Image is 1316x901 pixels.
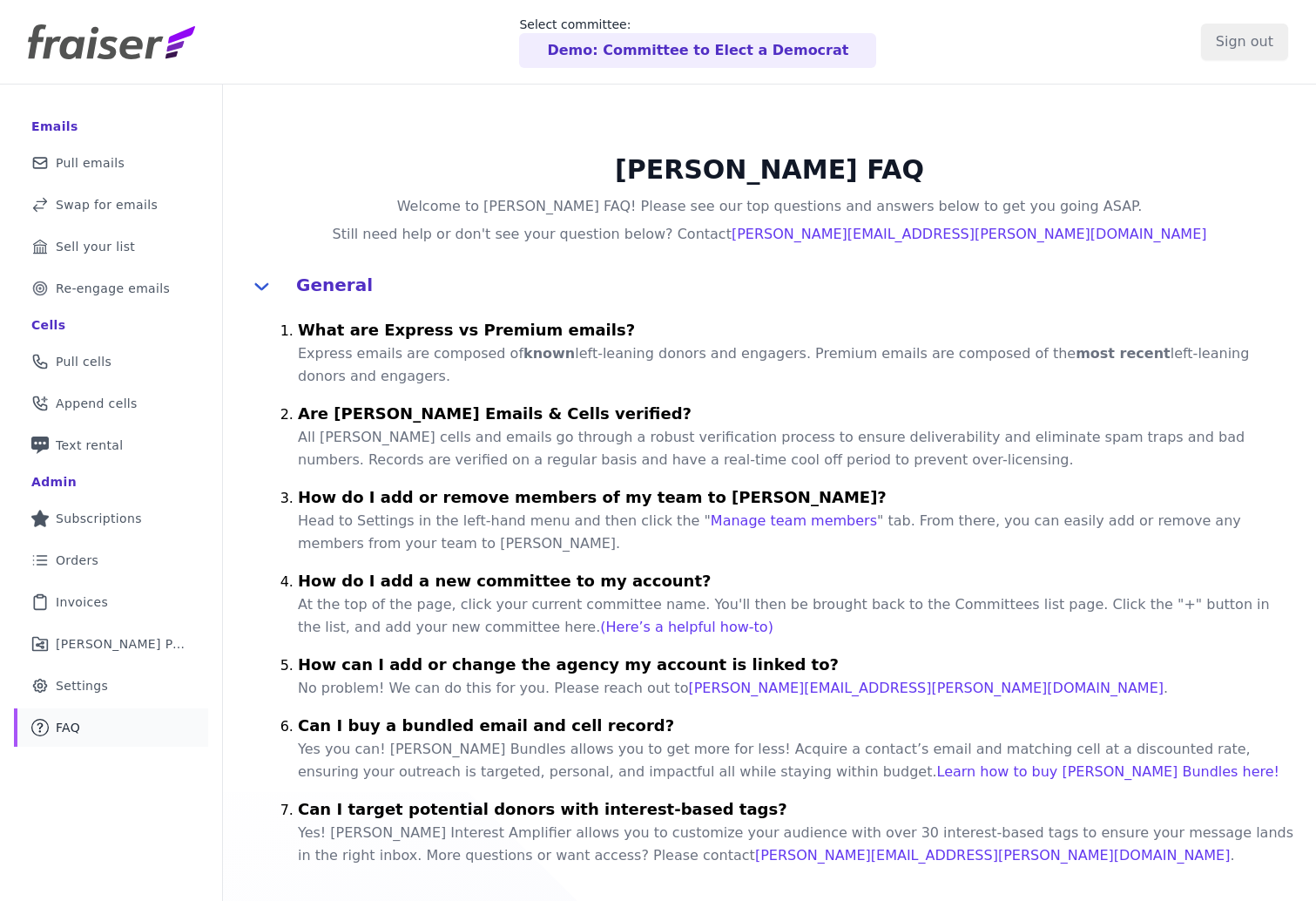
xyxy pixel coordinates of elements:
span: [PERSON_NAME] Performance [56,635,187,653]
p: All [PERSON_NAME] cells and emails go through a robust verification process to ensure deliverabil... [298,426,1295,471]
a: Re-engage emails [14,269,208,308]
span: Settings [56,677,108,694]
h4: Are [PERSON_NAME] Emails & Cells verified? [298,398,1295,426]
a: Swap for emails [14,186,208,224]
span: Invoices [56,593,108,611]
p: At the top of the page, click your current committee name. You'll then be brought back to the Com... [298,593,1295,639]
h4: How do I add a new committee to my account? [298,566,1295,593]
a: Subscriptions [14,499,208,538]
a: FAQ [14,708,208,747]
input: Sign out [1201,24,1288,60]
span: Subscriptions [56,510,142,527]
a: [PERSON_NAME][EMAIL_ADDRESS][PERSON_NAME][DOMAIN_NAME] [688,680,1164,696]
h4: Still need help or don't see your question below? Contact [223,224,1316,245]
span: Sell your list [56,238,135,255]
h4: What are Express vs Premium emails? [298,315,1295,342]
a: [PERSON_NAME][EMAIL_ADDRESS][PERSON_NAME][DOMAIN_NAME] [732,226,1207,242]
h4: How can I add or change the agency my account is linked to? [298,649,1295,677]
p: Yes! [PERSON_NAME] Interest Amplifier allows you to customize your audience with over 30 interest... [298,822,1295,867]
a: Learn how to buy [PERSON_NAME] Bundles here! [937,763,1280,780]
div: Cells [31,316,65,334]
button: General [244,269,1295,304]
a: Append cells [14,384,208,423]
h4: Can I target potential donors with interest-based tags? [298,794,1295,822]
a: Select committee: Demo: Committee to Elect a Democrat [519,16,876,68]
p: Express emails are composed of left-leaning donors and engagers. Premium emails are composed of t... [298,342,1295,388]
a: [PERSON_NAME][EMAIL_ADDRESS][PERSON_NAME][DOMAIN_NAME] [755,847,1231,864]
span: Orders [56,552,98,569]
a: Invoices [14,583,208,621]
h4: Welcome to [PERSON_NAME] FAQ! Please see our top questions and answers below to get you going ASAP. [223,196,1316,217]
span: Text rental [56,437,124,454]
p: Demo: Committee to Elect a Democrat [547,40,848,61]
strong: most recent [1076,345,1171,362]
p: Yes you can! [PERSON_NAME] Bundles allows you to get more for less! Acquire a contact’s email and... [298,738,1295,783]
a: Sell your list [14,227,208,266]
span: Append cells [56,395,138,412]
strong: known [523,345,575,362]
a: (Here’s a helpful how-to) [600,619,773,635]
a: Orders [14,541,208,579]
img: Fraiser Logo [28,24,195,59]
h2: [PERSON_NAME] FAQ [223,154,1316,186]
a: [PERSON_NAME] Performance [14,625,208,663]
a: Manage team members [711,512,877,529]
span: FAQ [56,719,80,736]
a: Pull emails [14,144,208,182]
a: Settings [14,667,208,705]
span: Pull cells [56,353,111,370]
span: Pull emails [56,154,125,172]
h4: Can I buy a bundled email and cell record? [298,710,1295,738]
div: Emails [31,118,78,135]
a: Pull cells [14,342,208,381]
span: Re-engage emails [56,280,170,297]
span: Swap for emails [56,196,158,213]
p: No problem! We can do this for you. Please reach out to . [298,677,1295,700]
p: Select committee: [519,16,876,33]
div: Admin [31,473,77,491]
h4: General [296,269,1295,297]
p: Head to Settings in the left-hand menu and then click the " " tab. From there, you can easily add... [298,510,1295,555]
h4: How do I add or remove members of my team to [PERSON_NAME]? [298,482,1295,510]
a: Text rental [14,426,208,464]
